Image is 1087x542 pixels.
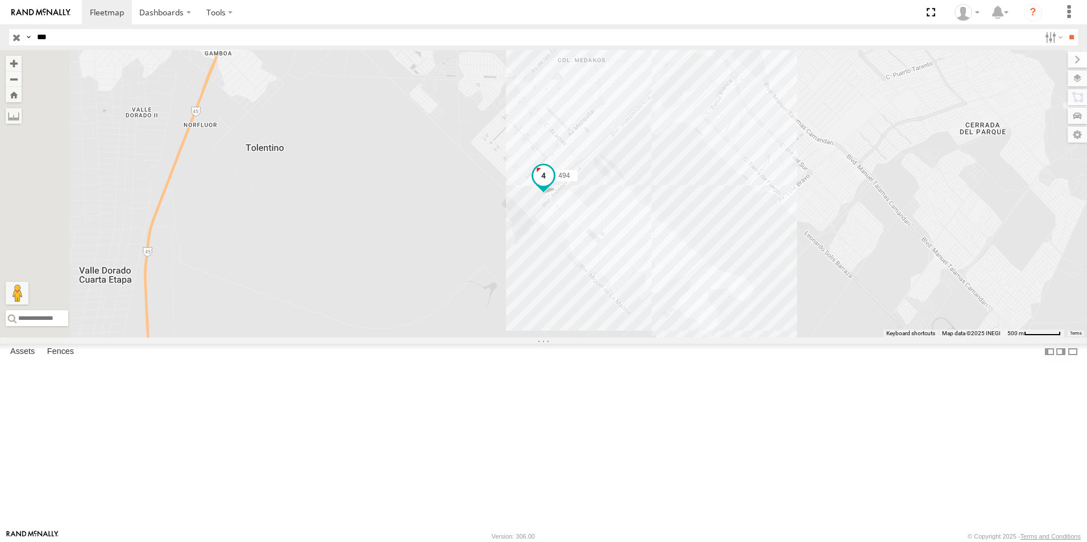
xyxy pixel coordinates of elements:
[6,56,22,71] button: Zoom in
[886,330,935,337] button: Keyboard shortcuts
[558,172,570,180] span: 494
[1004,330,1064,337] button: Map Scale: 500 m per 61 pixels
[1024,3,1042,22] i: ?
[42,344,80,360] label: Fences
[492,533,535,540] div: Version: 306.00
[968,533,1081,540] div: © Copyright 2025 -
[6,531,59,542] a: Visit our Website
[24,29,33,45] label: Search Query
[5,344,40,360] label: Assets
[1067,344,1078,360] label: Hide Summary Table
[1068,127,1087,143] label: Map Settings
[942,330,1001,336] span: Map data ©2025 INEGI
[1040,29,1065,45] label: Search Filter Options
[6,71,22,87] button: Zoom out
[1044,344,1055,360] label: Dock Summary Table to the Left
[1020,533,1081,540] a: Terms and Conditions
[951,4,984,21] div: rob jurad
[1070,331,1082,336] a: Terms
[1007,330,1024,336] span: 500 m
[6,282,28,305] button: Drag Pegman onto the map to open Street View
[6,108,22,124] label: Measure
[6,87,22,102] button: Zoom Home
[11,9,70,16] img: rand-logo.svg
[1055,344,1067,360] label: Dock Summary Table to the Right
